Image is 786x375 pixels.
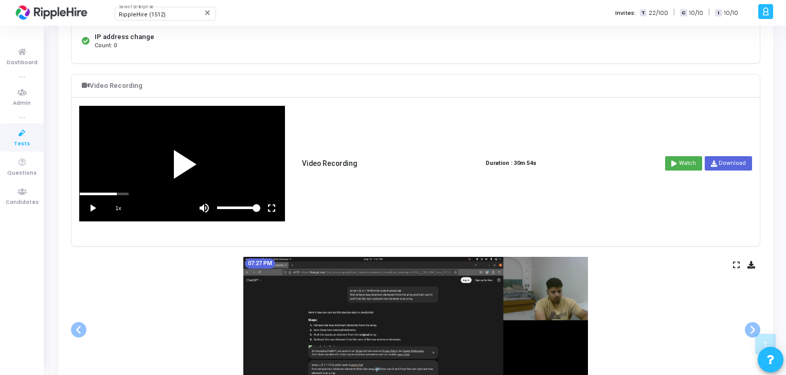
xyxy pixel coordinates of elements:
[705,156,752,171] a: Download
[204,9,212,17] mat-icon: Clear
[14,140,30,148] span: Tests
[82,80,142,92] div: Video Recording
[105,195,131,221] span: playback speed button
[95,32,154,42] div: IP address change
[7,169,37,178] span: Questions
[680,9,687,17] span: C
[13,3,90,23] img: logo
[217,195,259,221] div: volume level
[708,7,710,18] span: |
[715,9,722,17] span: I
[665,156,702,171] button: Watch
[673,7,675,18] span: |
[6,198,39,207] span: Candidates
[689,9,703,17] span: 10/10
[95,42,117,50] span: Count: 0
[119,11,166,18] span: RippleHire (1512)
[724,9,738,17] span: 10/10
[245,258,275,269] mat-chip: 07:27 PM
[640,9,647,17] span: T
[13,99,31,108] span: Admin
[7,59,38,67] span: Dashboard
[80,193,284,195] div: scrub bar
[649,9,668,17] span: 22/100
[302,159,357,168] h5: Video Recording
[615,9,636,17] label: Invites:
[486,159,537,168] strong: Duration : 30m 54s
